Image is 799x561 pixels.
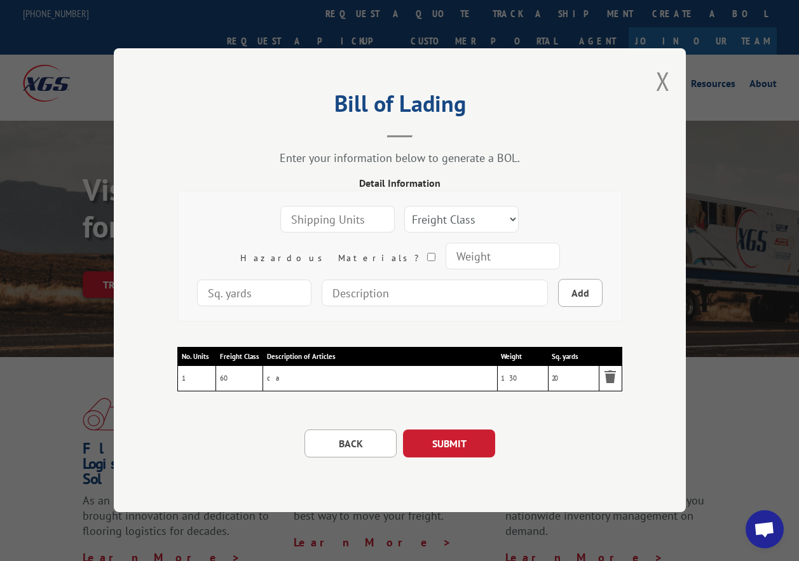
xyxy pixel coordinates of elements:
[548,348,599,366] th: Sq. yards
[322,280,548,306] input: Description
[403,430,495,458] button: SUBMIT
[558,279,603,307] button: Add
[263,348,497,366] th: Description of Articles
[445,243,559,269] input: Weight
[263,366,497,392] td: ca
[177,151,622,165] div: Enter your information below to generate a BOL.
[427,253,435,261] input: Hazardous Materials?
[746,510,784,548] div: Open chat
[177,95,622,119] h2: Bill of Lading
[304,430,397,458] button: BACK
[240,252,435,264] label: Hazardous Materials?
[215,348,263,366] th: Freight Class
[497,348,548,366] th: Weight
[177,348,215,366] th: No. Units
[280,206,395,233] input: Shipping Units
[656,64,670,98] button: Close modal
[603,370,618,385] img: Remove item
[197,280,311,306] input: Sq. yards
[177,366,215,392] td: 1
[497,366,548,392] td: 130
[177,175,622,191] div: Detail Information
[215,366,263,392] td: 60
[548,366,599,392] td: 20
